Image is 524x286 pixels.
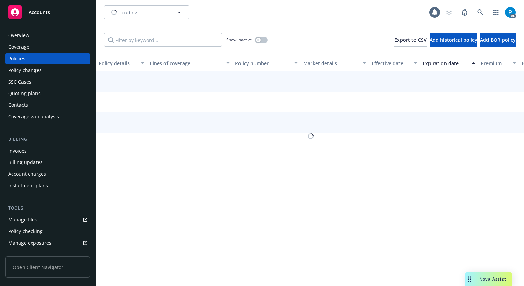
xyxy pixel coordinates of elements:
[119,9,142,16] span: Loading...
[372,60,410,67] div: Effective date
[8,226,43,237] div: Policy checking
[5,42,90,53] a: Coverage
[8,145,27,156] div: Invoices
[8,238,52,248] div: Manage exposures
[8,42,29,53] div: Coverage
[5,249,90,260] a: Manage certificates
[5,65,90,76] a: Policy changes
[5,256,90,278] span: Open Client Navigator
[5,100,90,111] a: Contacts
[479,276,506,282] span: Nova Assist
[5,76,90,87] a: SSC Cases
[420,55,478,71] button: Expiration date
[301,55,369,71] button: Market details
[478,55,519,71] button: Premium
[5,214,90,225] a: Manage files
[29,10,50,15] span: Accounts
[8,214,37,225] div: Manage files
[150,60,222,67] div: Lines of coverage
[430,37,477,43] span: Add historical policy
[465,272,512,286] button: Nova Assist
[5,53,90,64] a: Policies
[147,55,232,71] button: Lines of coverage
[99,60,137,67] div: Policy details
[5,226,90,237] a: Policy checking
[480,33,516,47] button: Add BOR policy
[430,33,477,47] button: Add historical policy
[8,53,25,64] div: Policies
[8,180,48,191] div: Installment plans
[8,30,29,41] div: Overview
[303,60,359,67] div: Market details
[8,65,42,76] div: Policy changes
[5,111,90,122] a: Coverage gap analysis
[489,5,503,19] a: Switch app
[480,37,516,43] span: Add BOR policy
[5,157,90,168] a: Billing updates
[394,33,427,47] button: Export to CSV
[5,205,90,212] div: Tools
[232,55,301,71] button: Policy number
[8,100,28,111] div: Contacts
[5,30,90,41] a: Overview
[5,238,90,248] a: Manage exposures
[5,136,90,143] div: Billing
[423,60,468,67] div: Expiration date
[5,3,90,22] a: Accounts
[226,37,252,43] span: Show inactive
[5,180,90,191] a: Installment plans
[481,60,509,67] div: Premium
[104,5,189,19] button: Loading...
[5,88,90,99] a: Quoting plans
[8,169,46,180] div: Account charges
[8,157,43,168] div: Billing updates
[8,76,31,87] div: SSC Cases
[458,5,471,19] a: Report a Bug
[8,88,41,99] div: Quoting plans
[394,37,427,43] span: Export to CSV
[442,5,456,19] a: Start snowing
[505,7,516,18] img: photo
[8,111,59,122] div: Coverage gap analysis
[5,169,90,180] a: Account charges
[104,33,222,47] input: Filter by keyword...
[235,60,290,67] div: Policy number
[96,55,147,71] button: Policy details
[5,145,90,156] a: Invoices
[8,249,53,260] div: Manage certificates
[474,5,487,19] a: Search
[465,272,474,286] div: Drag to move
[369,55,420,71] button: Effective date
